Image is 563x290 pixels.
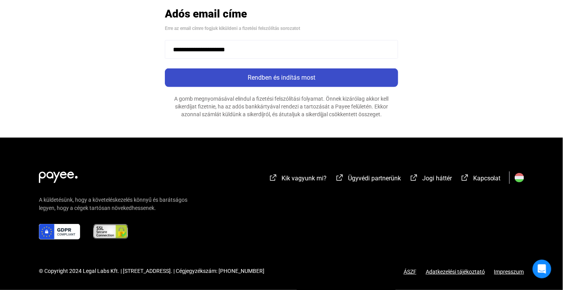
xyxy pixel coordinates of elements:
a: ÁSZF [404,269,416,275]
a: external-link-whiteJogi háttér [409,176,452,183]
img: external-link-white [460,174,470,182]
div: Erre az email címre fogjuk kiküldeni a fizetési felszólítás sorozatot [165,24,398,32]
img: ssl [93,224,129,239]
div: Rendben és indítás most [167,73,396,82]
span: Jogi háttér [422,175,452,182]
a: external-link-whiteKapcsolat [460,176,501,183]
span: Kapcsolat [473,175,501,182]
div: Open Intercom Messenger [533,260,551,278]
img: white-payee-white-dot.svg [39,167,78,183]
h2: Adós email címe [165,7,398,21]
a: external-link-whiteÜgyvédi partnerünk [335,176,401,183]
button: Rendben és indítás most [165,68,398,87]
span: Kik vagyunk mi? [281,175,327,182]
img: external-link-white [409,174,419,182]
div: A gomb megnyomásával elindul a fizetési felszólítási folyamat. Önnek kizárólag akkor kell sikerdí... [165,95,398,118]
div: © Copyright 2024 Legal Labs Kft. | [STREET_ADDRESS]. | Cégjegyzékszám: [PHONE_NUMBER] [39,267,264,275]
span: Ügyvédi partnerünk [348,175,401,182]
a: Impresszum [494,269,524,275]
a: external-link-whiteKik vagyunk mi? [269,176,327,183]
img: external-link-white [269,174,278,182]
img: HU.svg [515,173,524,182]
a: Adatkezelési tájékoztató [416,269,494,275]
img: gdpr [39,224,80,239]
img: external-link-white [335,174,344,182]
